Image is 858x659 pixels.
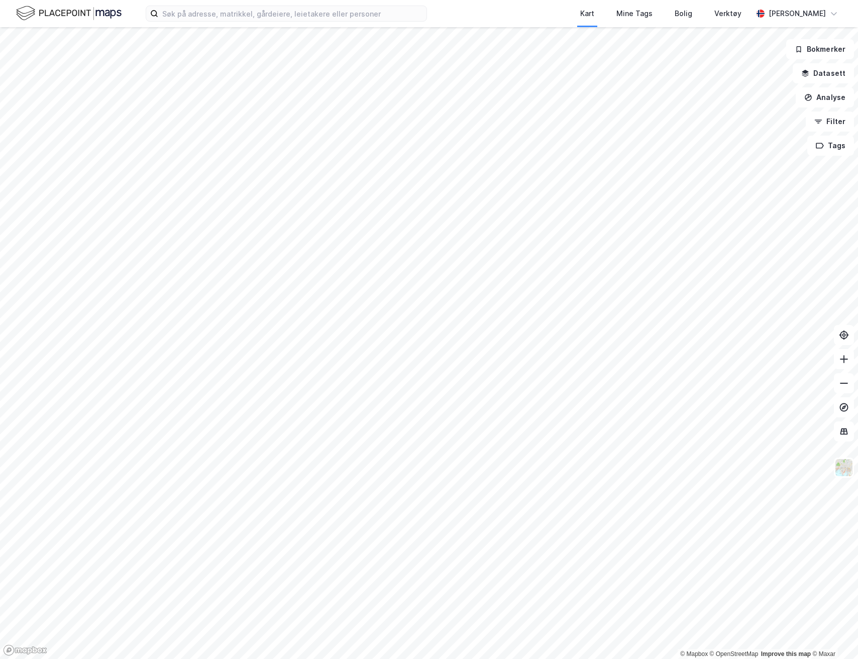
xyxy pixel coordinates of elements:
input: Søk på adresse, matrikkel, gårdeiere, leietakere eller personer [158,6,426,21]
a: OpenStreetMap [710,650,759,657]
div: Kontrollprogram for chat [808,611,858,659]
button: Analyse [796,87,854,107]
a: Mapbox homepage [3,644,47,656]
button: Tags [807,136,854,156]
div: Verktøy [714,8,741,20]
iframe: Chat Widget [808,611,858,659]
button: Filter [806,112,854,132]
img: logo.f888ab2527a4732fd821a326f86c7f29.svg [16,5,122,22]
button: Bokmerker [786,39,854,59]
a: Improve this map [761,650,811,657]
a: Mapbox [680,650,708,657]
div: Mine Tags [616,8,653,20]
div: [PERSON_NAME] [769,8,826,20]
div: Bolig [675,8,692,20]
div: Kart [580,8,594,20]
img: Z [834,458,853,477]
button: Datasett [793,63,854,83]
